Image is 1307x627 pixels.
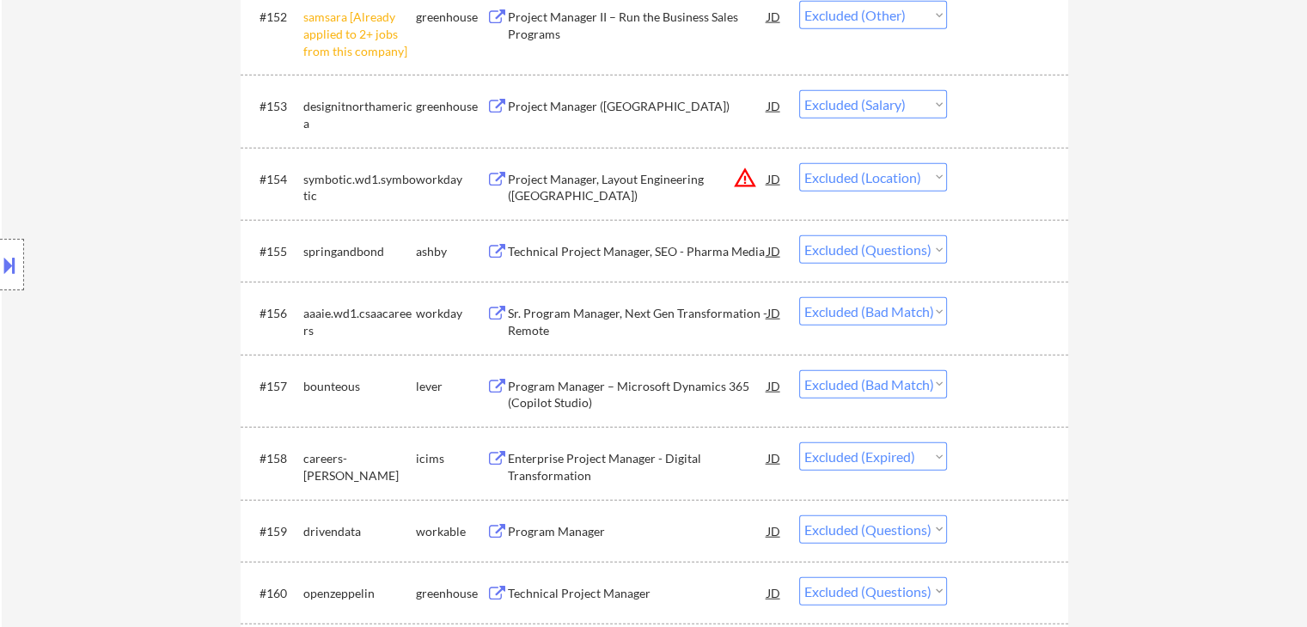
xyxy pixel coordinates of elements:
[416,523,486,540] div: workable
[733,166,757,190] button: warning_amber
[508,9,767,42] div: Project Manager II – Run the Business Sales Programs
[303,243,416,260] div: springandbond
[766,515,783,546] div: JD
[508,450,767,484] div: Enterprise Project Manager - Digital Transformation
[416,585,486,602] div: greenhouse
[766,1,783,32] div: JD
[303,378,416,395] div: bounteous
[508,243,767,260] div: Technical Project Manager, SEO - Pharma Media
[416,378,486,395] div: lever
[416,450,486,467] div: icims
[416,98,486,115] div: greenhouse
[416,243,486,260] div: ashby
[508,585,767,602] div: Technical Project Manager
[416,305,486,322] div: workday
[508,171,767,204] div: Project Manager, Layout Engineering ([GEOGRAPHIC_DATA])
[303,523,416,540] div: drivendata
[416,9,486,26] div: greenhouse
[766,577,783,608] div: JD
[766,90,783,121] div: JD
[260,9,290,26] div: #152
[260,585,290,602] div: #160
[416,171,486,188] div: workday
[303,98,416,131] div: designitnorthamerica
[303,171,416,204] div: symbotic.wd1.symbotic
[508,98,767,115] div: Project Manager ([GEOGRAPHIC_DATA])
[766,297,783,328] div: JD
[303,305,416,338] div: aaaie.wd1.csaacareers
[303,450,416,484] div: careers-[PERSON_NAME]
[508,378,767,411] div: Program Manager – Microsoft Dynamics 365 (Copilot Studio)
[303,9,416,59] div: samsara [Already applied to 2+ jobs from this company]
[766,235,783,266] div: JD
[766,442,783,473] div: JD
[508,523,767,540] div: Program Manager
[260,450,290,467] div: #158
[508,305,767,338] div: Sr. Program Manager, Next Gen Transformation - Remote
[766,163,783,194] div: JD
[303,585,416,602] div: openzeppelin
[260,523,290,540] div: #159
[260,98,290,115] div: #153
[766,370,783,401] div: JD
